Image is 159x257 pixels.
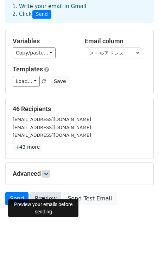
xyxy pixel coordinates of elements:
[13,125,91,130] small: [EMAIL_ADDRESS][DOMAIN_NAME]
[124,223,159,257] div: チャットウィジェット
[85,37,146,45] h5: Email column
[32,10,51,19] span: Send
[13,105,146,113] h5: 46 Recipients
[7,2,152,19] div: 1. Write your email in Gmail 2. Click
[63,192,116,205] a: Send Test Email
[13,37,74,45] h5: Variables
[13,47,56,58] a: Copy/paste...
[8,199,78,217] div: Preview your emails before sending
[13,133,91,138] small: [EMAIL_ADDRESS][DOMAIN_NAME]
[13,170,146,178] h5: Advanced
[124,223,159,257] iframe: Chat Widget
[13,143,42,152] a: +43 more
[5,192,28,205] a: Send
[13,76,40,87] a: Load...
[30,192,61,205] a: Preview
[13,65,43,73] a: Templates
[51,76,69,87] button: Save
[13,117,91,122] small: [EMAIL_ADDRESS][DOMAIN_NAME]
